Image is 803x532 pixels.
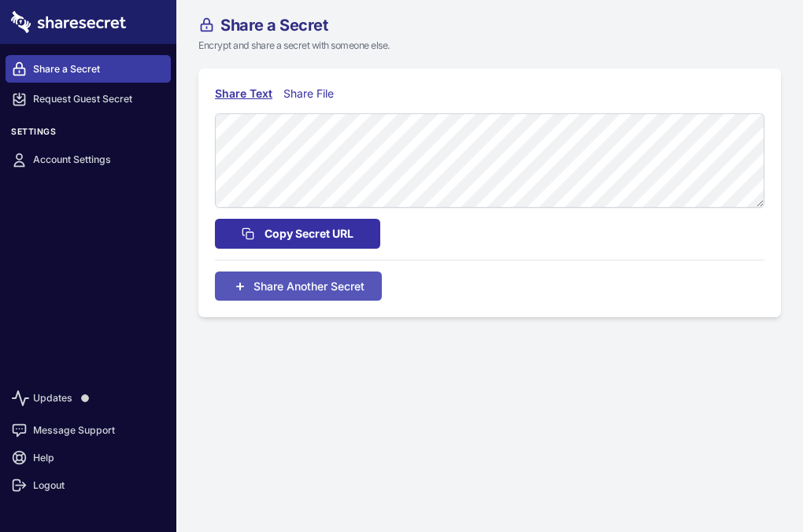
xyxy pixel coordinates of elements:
a: Message Support [6,416,171,444]
a: Updates [6,380,171,416]
a: Request Guest Secret [6,86,171,113]
span: Copy Secret URL [265,225,353,242]
a: Account Settings [6,146,171,174]
a: Logout [6,471,171,499]
div: Share File [283,85,341,102]
span: Share a Secret [220,17,327,33]
a: Share a Secret [6,55,171,83]
h3: Settings [6,127,171,143]
div: Share Text [215,85,272,102]
a: Help [6,444,171,471]
button: Share Another Secret [215,272,382,301]
iframe: Drift Widget Chat Controller [724,453,784,513]
button: Copy Secret URL [215,219,380,249]
p: Encrypt and share a secret with someone else. [198,39,781,53]
span: Share Another Secret [253,278,364,294]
